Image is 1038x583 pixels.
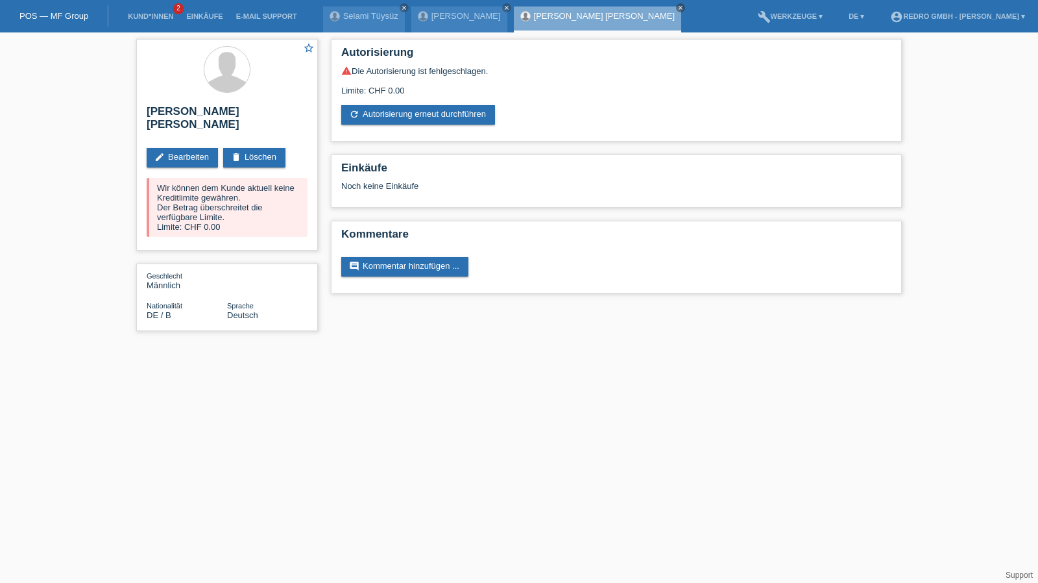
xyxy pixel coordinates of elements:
span: Geschlecht [147,272,182,280]
h2: Einkäufe [341,162,891,181]
a: close [676,3,685,12]
a: Einkäufe [180,12,229,20]
i: close [503,5,510,11]
a: commentKommentar hinzufügen ... [341,257,468,277]
a: [PERSON_NAME] [PERSON_NAME] [534,11,675,21]
a: account_circleRedro GmbH - [PERSON_NAME] ▾ [884,12,1032,20]
a: star_border [303,42,315,56]
a: close [502,3,511,12]
i: close [401,5,407,11]
span: Deutschland / B / 30.06.2022 [147,310,171,320]
i: star_border [303,42,315,54]
div: Limite: CHF 0.00 [341,76,891,95]
i: delete [231,152,241,162]
a: close [400,3,409,12]
div: Männlich [147,271,227,290]
a: editBearbeiten [147,148,218,167]
i: warning [341,66,352,76]
a: buildWerkzeuge ▾ [751,12,830,20]
div: Noch keine Einkäufe [341,181,891,201]
a: Support [1006,571,1033,580]
a: DE ▾ [842,12,871,20]
a: refreshAutorisierung erneut durchführen [341,105,495,125]
h2: Autorisierung [341,46,891,66]
div: Wir können dem Kunde aktuell keine Kreditlimite gewähren. Der Betrag überschreitet die verfügbare... [147,178,308,237]
h2: Kommentare [341,228,891,247]
a: Kund*innen [121,12,180,20]
a: E-Mail Support [230,12,304,20]
a: POS — MF Group [19,11,88,21]
a: deleteLöschen [223,148,285,167]
i: account_circle [890,10,903,23]
i: build [758,10,771,23]
a: Selami Tüysüz [343,11,398,21]
span: Nationalität [147,302,182,310]
span: Sprache [227,302,254,310]
h2: [PERSON_NAME] [PERSON_NAME] [147,105,308,138]
a: [PERSON_NAME] [431,11,501,21]
i: close [677,5,684,11]
span: 2 [173,3,184,14]
i: comment [349,261,359,271]
div: Die Autorisierung ist fehlgeschlagen. [341,66,891,76]
i: refresh [349,109,359,119]
i: edit [154,152,165,162]
span: Deutsch [227,310,258,320]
